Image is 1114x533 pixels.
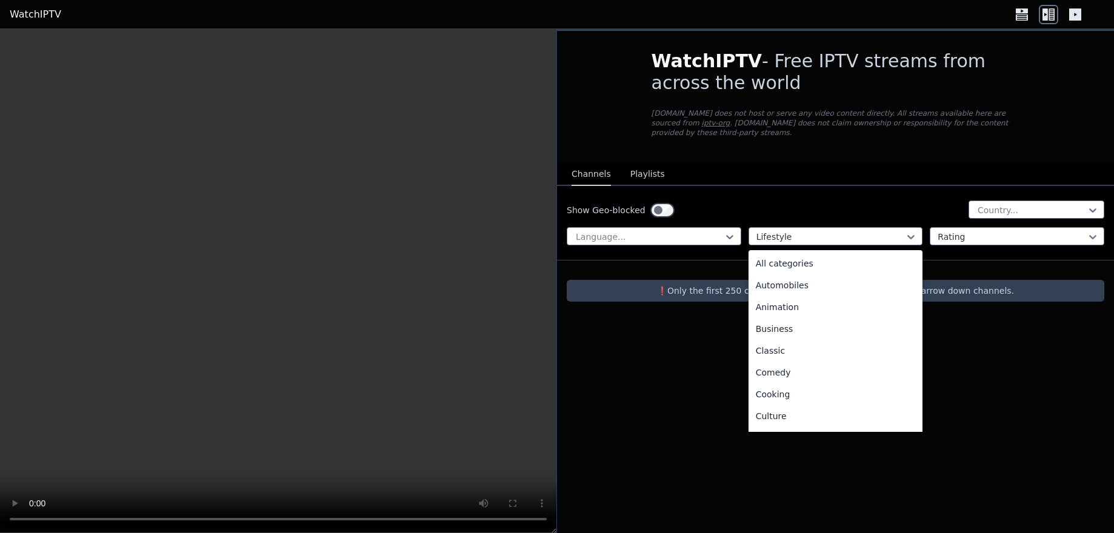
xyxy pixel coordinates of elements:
[702,119,730,127] a: iptv-org
[630,163,665,186] button: Playlists
[749,405,923,427] div: Culture
[572,285,1099,297] p: ❗️Only the first 250 channels are returned, use the filters to narrow down channels.
[749,383,923,405] div: Cooking
[10,7,61,22] a: WatchIPTV
[749,427,923,449] div: Documentary
[749,318,923,340] div: Business
[652,108,1020,137] p: [DOMAIN_NAME] does not host or serve any video content directly. All streams available here are s...
[749,296,923,318] div: Animation
[652,50,762,71] span: WatchIPTV
[749,362,923,383] div: Comedy
[572,163,611,186] button: Channels
[567,204,645,216] label: Show Geo-blocked
[749,340,923,362] div: Classic
[652,50,1020,94] h1: - Free IPTV streams from across the world
[749,253,923,274] div: All categories
[749,274,923,296] div: Automobiles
